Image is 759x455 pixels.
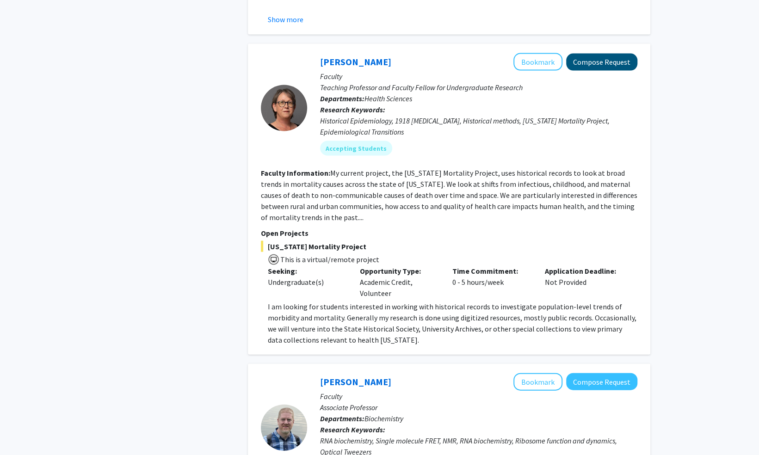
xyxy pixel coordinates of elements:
p: Seeking: [268,265,346,276]
div: Academic Credit, Volunteer [353,265,445,298]
span: [US_STATE] Mortality Project [261,240,637,252]
a: [PERSON_NAME] [320,55,391,67]
button: Compose Request to Peter Cornish [566,373,637,390]
p: Teaching Professor and Faculty Fellow for Undergraduate Research [320,81,637,92]
p: Time Commitment: [452,265,531,276]
b: Departments: [320,413,364,423]
b: Departments: [320,93,364,103]
div: 0 - 5 hours/week [445,265,538,298]
div: Undergraduate(s) [268,276,346,287]
p: Application Deadline: [545,265,623,276]
span: This is a virtual/remote project [279,254,379,264]
a: [PERSON_NAME] [320,375,391,387]
mat-chip: Accepting Students [320,141,392,155]
p: Faculty [320,70,637,81]
b: Faculty Information: [261,168,330,177]
span: Biochemistry [364,413,403,423]
p: Faculty [320,390,637,401]
button: Add Carolyn Orbann to Bookmarks [513,53,562,70]
div: Historical Epidemiology, 1918 [MEDICAL_DATA], Historical methods, [US_STATE] Mortality Project, E... [320,115,637,137]
p: Associate Professor [320,401,637,412]
button: Show more [268,14,303,25]
p: Opportunity Type: [360,265,438,276]
button: Add Peter Cornish to Bookmarks [513,373,562,390]
b: Research Keywords: [320,105,385,114]
p: I am looking for students interested in working with historical records to investigate population... [268,301,637,345]
div: Not Provided [538,265,630,298]
fg-read-more: My current project, the [US_STATE] Mortality Project, uses historical records to look at broad tr... [261,168,637,221]
iframe: Chat [7,413,39,448]
b: Research Keywords: [320,424,385,434]
p: Open Projects [261,227,637,238]
button: Compose Request to Carolyn Orbann [566,53,637,70]
span: Health Sciences [364,93,412,103]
